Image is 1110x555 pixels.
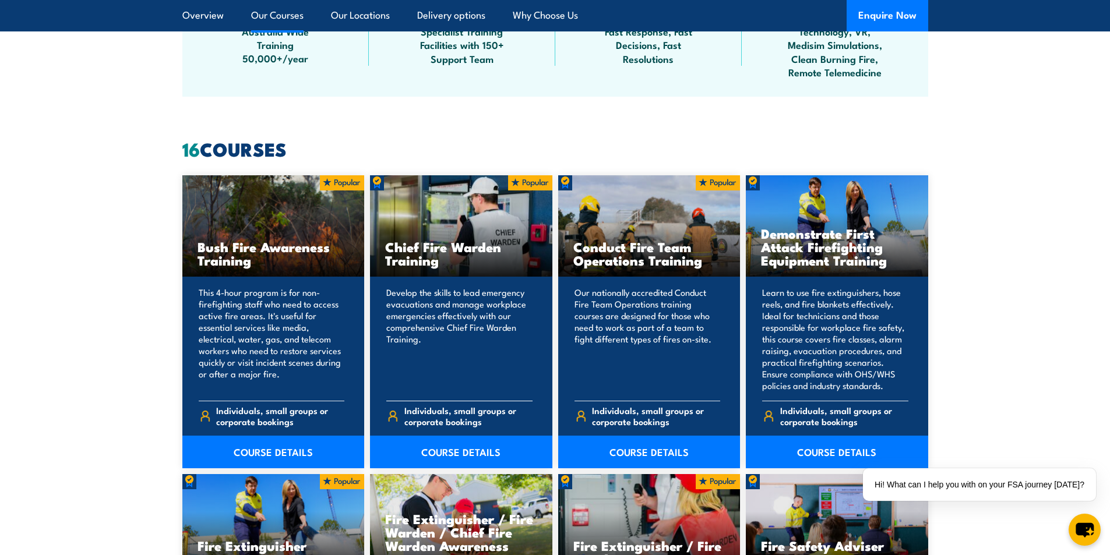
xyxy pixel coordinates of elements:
[575,287,721,391] p: Our nationally accredited Conduct Fire Team Operations training courses are designed for those wh...
[199,287,345,391] p: This 4-hour program is for non-firefighting staff who need to access active fire areas. It's usef...
[386,287,533,391] p: Develop the skills to lead emergency evacuations and manage workplace emergencies effectively wit...
[385,240,537,267] h3: Chief Fire Warden Training
[596,24,701,65] span: Fast Response, Fast Decisions, Fast Resolutions
[573,240,725,267] h3: Conduct Fire Team Operations Training
[370,436,552,468] a: COURSE DETAILS
[558,436,741,468] a: COURSE DETAILS
[780,405,908,427] span: Individuals, small groups or corporate bookings
[182,134,200,163] strong: 16
[404,405,533,427] span: Individuals, small groups or corporate bookings
[182,140,928,157] h2: COURSES
[863,468,1096,501] div: Hi! What can I help you with on your FSA journey [DATE]?
[783,24,887,79] span: Technology, VR, Medisim Simulations, Clean Burning Fire, Remote Telemedicine
[216,405,344,427] span: Individuals, small groups or corporate bookings
[198,240,350,267] h3: Bush Fire Awareness Training
[1069,514,1101,546] button: chat-button
[762,287,908,391] p: Learn to use fire extinguishers, hose reels, and fire blankets effectively. Ideal for technicians...
[410,24,515,65] span: Specialist Training Facilities with 150+ Support Team
[592,405,720,427] span: Individuals, small groups or corporate bookings
[746,436,928,468] a: COURSE DETAILS
[182,436,365,468] a: COURSE DETAILS
[223,24,328,65] span: Australia Wide Training 50,000+/year
[761,227,913,267] h3: Demonstrate First Attack Firefighting Equipment Training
